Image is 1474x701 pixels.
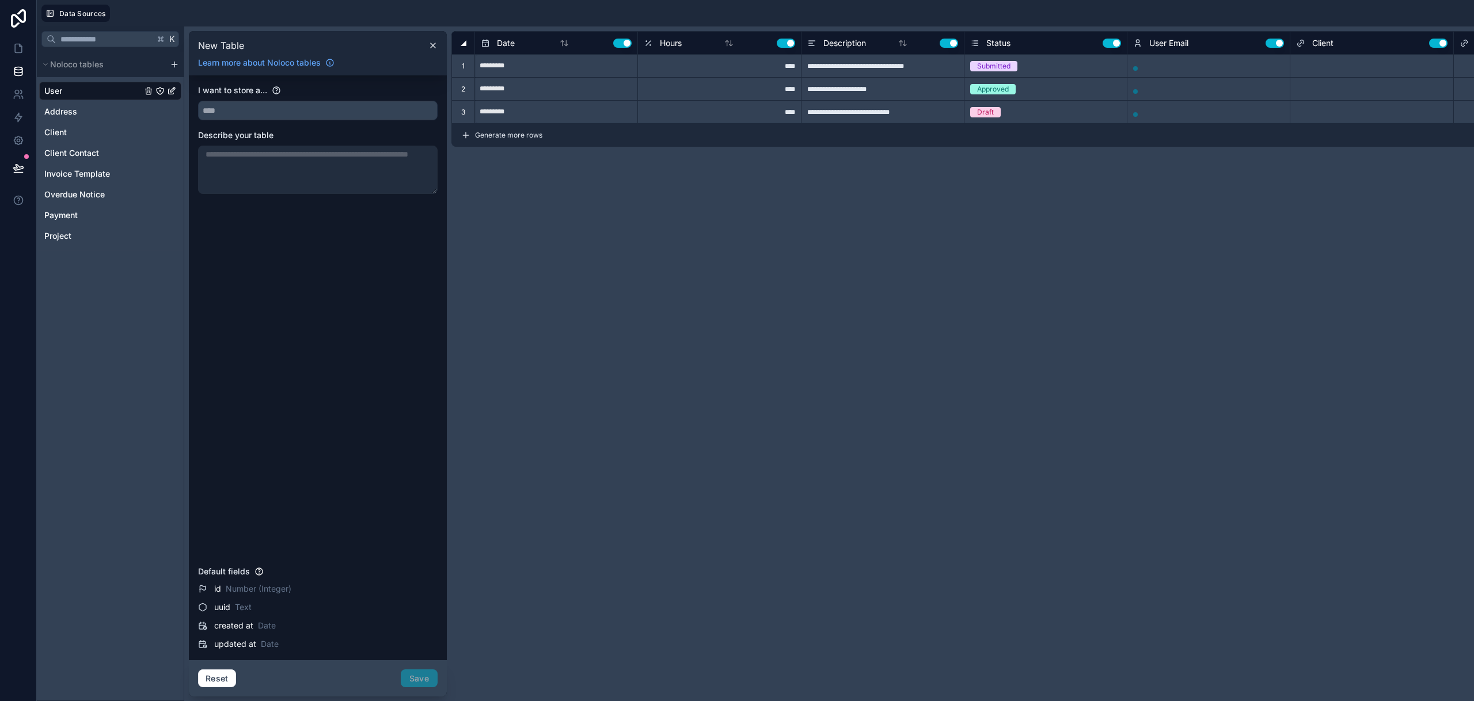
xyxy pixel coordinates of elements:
span: Date [261,638,279,650]
button: Data Sources [41,5,110,22]
span: Client [1312,37,1334,49]
span: Hours [660,37,682,49]
div: 1 [451,54,474,77]
div: 2 [451,77,474,100]
span: uuid [214,601,230,613]
span: Date [497,37,515,49]
span: updated at [214,638,256,650]
span: Text [235,601,252,613]
span: id [214,583,221,595]
div: 3 [451,100,474,123]
span: Number (Integer) [226,583,291,595]
span: New Table [198,39,244,52]
span: Describe your table [198,130,273,140]
div: Approved [977,84,1009,94]
span: Learn more about Noloco tables [198,57,321,68]
div: Draft [977,107,994,117]
div: Submitted [977,61,1010,71]
span: Data Sources [59,9,106,18]
span: created at [214,620,253,631]
a: Learn more about Noloco tables [193,57,339,68]
button: Generate more rows [461,124,542,146]
span: User Email [1149,37,1188,49]
button: Reset [198,669,236,688]
span: Status [986,37,1010,49]
span: K [168,35,176,43]
span: Description [823,37,866,49]
span: Date [258,620,276,631]
span: I want to store a... [198,85,267,95]
span: Default fields [198,566,250,576]
span: Generate more rows [475,131,542,140]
